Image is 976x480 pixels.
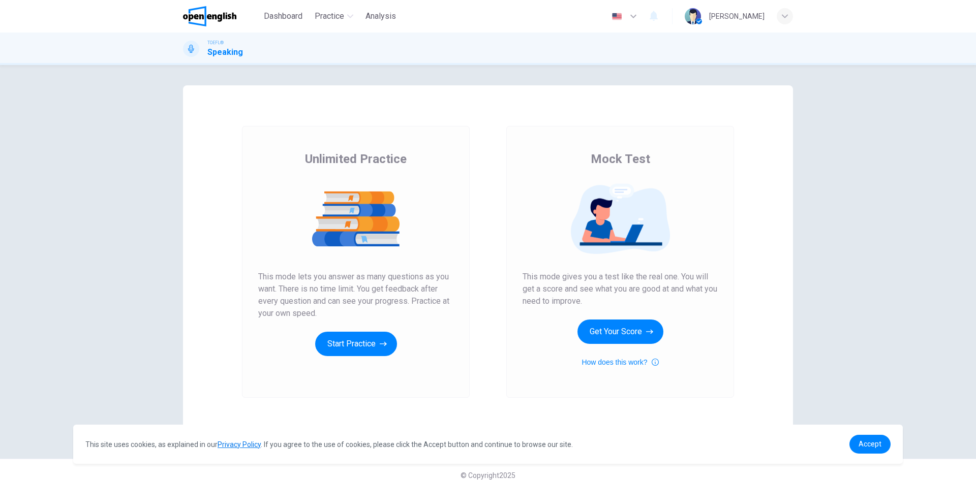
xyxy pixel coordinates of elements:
button: Start Practice [315,332,397,356]
button: How does this work? [582,356,658,368]
button: Analysis [361,7,400,25]
h1: Speaking [207,46,243,58]
span: Analysis [365,10,396,22]
a: OpenEnglish logo [183,6,260,26]
span: © Copyright 2025 [461,471,515,479]
span: Mock Test [591,151,650,167]
span: This mode gives you a test like the real one. You will get a score and see what you are good at a... [523,271,718,307]
div: cookieconsent [73,425,903,464]
img: Profile picture [685,8,701,24]
img: en [611,13,623,20]
span: Unlimited Practice [305,151,407,167]
a: Privacy Policy [218,440,261,449]
button: Get Your Score [577,319,663,344]
button: Dashboard [260,7,307,25]
button: Practice [311,7,357,25]
a: dismiss cookie message [849,435,891,454]
div: [PERSON_NAME] [709,10,765,22]
span: This mode lets you answer as many questions as you want. There is no time limit. You get feedback... [258,271,453,319]
span: This site uses cookies, as explained in our . If you agree to the use of cookies, please click th... [85,440,573,449]
span: Practice [315,10,344,22]
span: TOEFL® [207,39,224,46]
span: Accept [859,440,881,448]
span: Dashboard [264,10,302,22]
img: OpenEnglish logo [183,6,236,26]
